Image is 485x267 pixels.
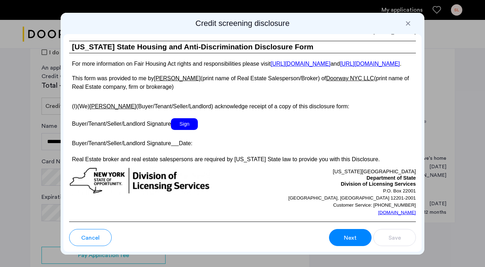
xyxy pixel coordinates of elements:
button: button [329,229,372,246]
span: Cancel [81,234,100,242]
h3: [US_STATE] State Disclosure Form for Landlord and Tenant [69,222,416,234]
p: Division of Licensing Services [242,181,416,187]
p: Buyer/Tenant/Seller/Landlord Signature Date: [69,137,416,148]
button: button [373,229,416,246]
p: This form was provided to me by (print name of Real Estate Salesperson/Broker) of (print name of ... [69,74,416,91]
h2: Credit screening disclosure [63,18,422,28]
span: Save [389,234,401,242]
a: [URL][DOMAIN_NAME] [340,61,400,67]
h1: [US_STATE] State Housing and Anti-Discrimination Disclosure Form [69,41,416,53]
button: button [69,229,112,246]
u: [PERSON_NAME] [154,75,201,81]
p: [US_STATE][GEOGRAPHIC_DATA] [242,167,416,175]
p: Department of State [242,175,416,181]
span: Sign [171,118,198,130]
p: (I)(We) (Buyer/Tenant/Seller/Landlord) acknowledge receipt of a copy of this disclosure form: [69,99,416,110]
p: Real Estate broker and real estate salespersons are required by [US_STATE] State law to provide y... [69,155,416,164]
img: new-york-logo.png [69,167,210,195]
u: Doorway NYC LLC [326,75,374,81]
a: [DOMAIN_NAME] [378,209,416,216]
u: [PERSON_NAME] [89,103,136,109]
p: P.O. Box 22001 [242,187,416,195]
a: [URL][DOMAIN_NAME] [271,61,330,67]
span: Next [344,234,357,242]
p: For more information on Fair Housing Act rights and responsibilities please visit and . [69,61,416,67]
p: Customer Service: [PHONE_NUMBER] [242,202,416,209]
span: Buyer/Tenant/Seller/Landlord Signature [72,121,171,127]
p: [GEOGRAPHIC_DATA], [GEOGRAPHIC_DATA] 12201-2001 [242,195,416,202]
